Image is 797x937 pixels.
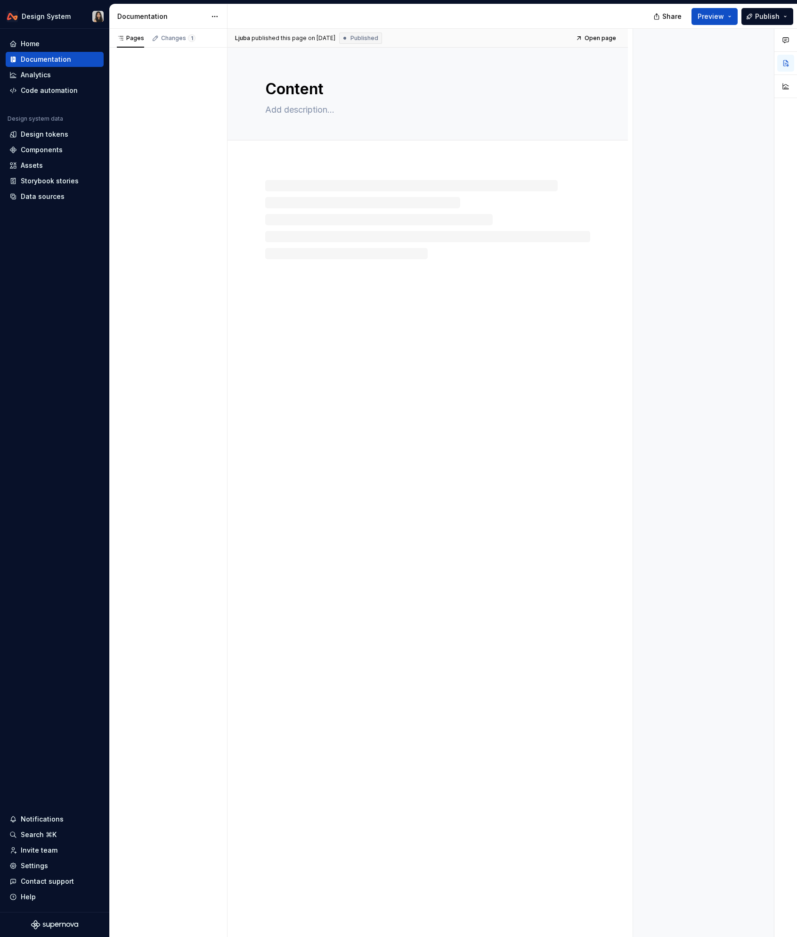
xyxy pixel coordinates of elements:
div: Data sources [21,192,65,201]
a: Open page [573,32,620,45]
img: 0733df7c-e17f-4421-95a9-ced236ef1ff0.png [7,11,18,22]
div: Settings [21,861,48,871]
button: Contact support [6,874,104,889]
div: Home [21,39,40,49]
a: Storybook stories [6,173,104,189]
textarea: Content [263,78,588,100]
span: Share [662,12,682,21]
button: Search ⌘K [6,827,104,842]
button: Publish [741,8,793,25]
button: Notifications [6,812,104,827]
span: Publish [755,12,780,21]
div: Documentation [117,12,206,21]
a: Components [6,142,104,157]
div: Contact support [21,877,74,886]
div: Design system data [8,115,63,123]
a: Home [6,36,104,51]
div: Analytics [21,70,51,80]
div: Pages [117,34,144,42]
a: Code automation [6,83,104,98]
div: Assets [21,161,43,170]
span: Open page [585,34,616,42]
div: Help [21,892,36,902]
div: Components [21,145,63,155]
button: Share [649,8,688,25]
div: Storybook stories [21,176,79,186]
button: Help [6,889,104,904]
div: Changes [161,34,195,42]
button: Preview [691,8,738,25]
a: Settings [6,858,104,873]
a: Documentation [6,52,104,67]
span: Ljuba [235,34,250,42]
div: published this page on [DATE] [252,34,335,42]
svg: Supernova Logo [31,920,78,929]
div: Invite team [21,846,57,855]
a: Assets [6,158,104,173]
span: Published [350,34,378,42]
span: 1 [188,34,195,42]
div: Notifications [21,814,64,824]
div: Design System [22,12,71,21]
a: Invite team [6,843,104,858]
a: Design tokens [6,127,104,142]
a: Data sources [6,189,104,204]
button: Design SystemXiangjun [2,6,107,26]
a: Analytics [6,67,104,82]
div: Documentation [21,55,71,64]
img: Xiangjun [92,11,104,22]
div: Design tokens [21,130,68,139]
div: Code automation [21,86,78,95]
span: Preview [698,12,724,21]
div: Search ⌘K [21,830,57,839]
